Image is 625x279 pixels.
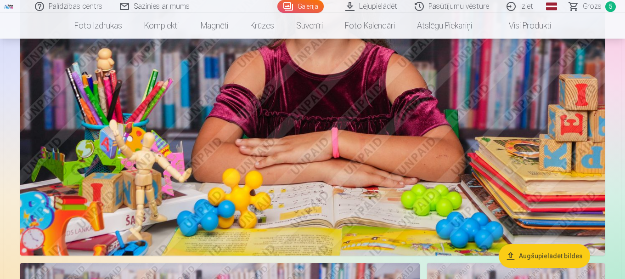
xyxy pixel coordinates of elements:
a: Foto izdrukas [63,13,133,39]
img: /fa1 [4,4,14,9]
a: Komplekti [133,13,190,39]
a: Atslēgu piekariņi [406,13,483,39]
a: Magnēti [190,13,239,39]
span: Grozs [583,1,602,12]
a: Visi produkti [483,13,562,39]
a: Foto kalendāri [334,13,406,39]
span: 5 [605,1,616,12]
a: Krūzes [239,13,285,39]
a: Suvenīri [285,13,334,39]
button: Augšupielādēt bildes [499,244,590,268]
